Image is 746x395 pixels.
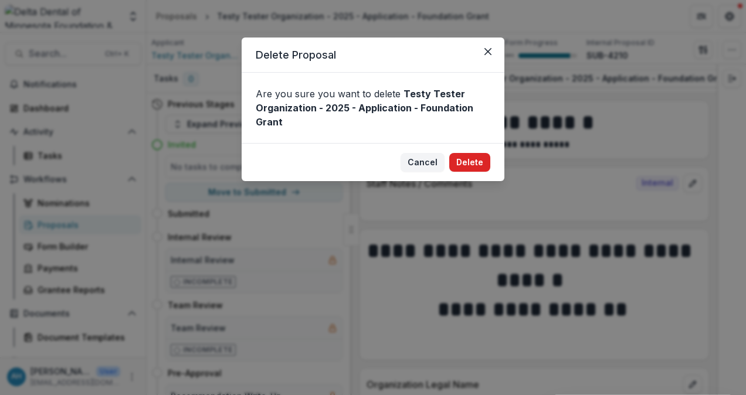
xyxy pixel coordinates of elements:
[479,42,497,61] button: Close
[256,88,473,128] strong: Testy Tester Organization - 2025 - Application - Foundation Grant
[242,73,504,143] div: Are you sure you want to delete
[401,153,445,172] button: Cancel
[242,38,504,73] header: Delete Proposal
[449,153,490,172] button: Delete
